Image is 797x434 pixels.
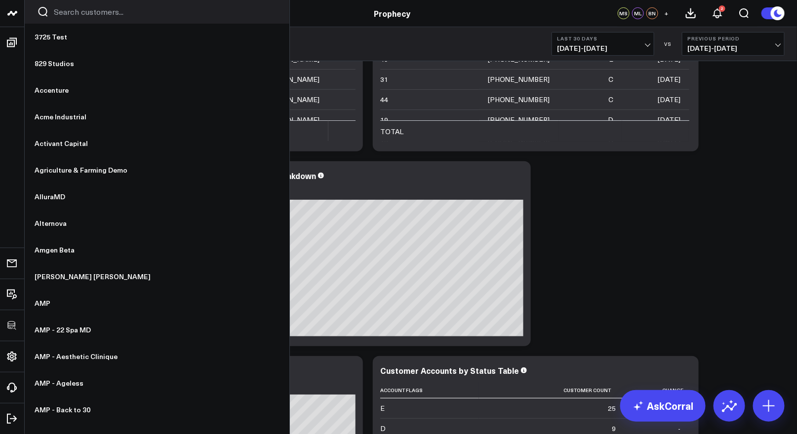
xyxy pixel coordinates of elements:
span: [DATE] - [DATE] [557,44,649,52]
th: Change [625,382,689,398]
div: C [608,95,613,105]
span: [DATE] - [DATE] [687,44,779,52]
input: Search customers input [54,6,277,17]
div: D [380,424,386,434]
div: 44 [380,95,388,105]
button: Previous Period[DATE]-[DATE] [682,32,785,56]
a: [PERSON_NAME] [PERSON_NAME] [25,263,289,290]
div: 2 [719,5,725,12]
a: Acme Industrial [25,104,289,130]
a: AskCorral [620,390,706,422]
div: 9 [612,424,616,434]
a: 829 Studios [25,50,289,77]
div: 25 [608,403,616,413]
a: AMP [25,290,289,317]
div: D [608,115,613,125]
div: BN [646,7,658,19]
div: - [678,424,680,434]
button: Last 30 Days[DATE]-[DATE] [552,32,654,56]
a: Prophecy [374,8,411,19]
div: [DATE] [658,115,680,125]
a: AMP - 22 Spa MD [25,317,289,343]
div: E [380,403,385,413]
a: Alternova [25,210,289,237]
div: Customer Accounts by Status Table [380,365,519,376]
div: MS [618,7,630,19]
a: Accenture [25,77,289,104]
a: Agriculture & Farming Demo [25,157,289,183]
a: AMP - Back to 30 [25,397,289,423]
div: [DATE] [658,95,680,105]
button: + [661,7,673,19]
b: Previous Period [687,36,779,41]
div: [PHONE_NUMBER] [488,74,550,84]
div: [DATE] [658,74,680,84]
div: [PHONE_NUMBER] [488,95,550,105]
a: Activant Capital [25,130,289,157]
a: Amgen Beta [25,237,289,263]
th: Customer Count [479,382,625,398]
div: TOTAL [380,127,403,137]
div: C [608,74,613,84]
div: 19 [380,115,388,125]
a: AlluraMD [25,183,289,210]
a: AMP - Ageless [25,370,289,397]
div: ML [632,7,644,19]
a: AMP - Aesthetic Clinique [25,343,289,370]
button: Search customers button [37,6,49,18]
a: 3725 Test [25,24,289,50]
div: [PHONE_NUMBER] [488,115,550,125]
b: Last 30 Days [557,36,649,41]
span: + [665,10,669,17]
div: VS [659,41,677,47]
div: 31 [380,74,388,84]
th: Account Flags [380,382,479,398]
div: Previous: 50 [212,192,523,200]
